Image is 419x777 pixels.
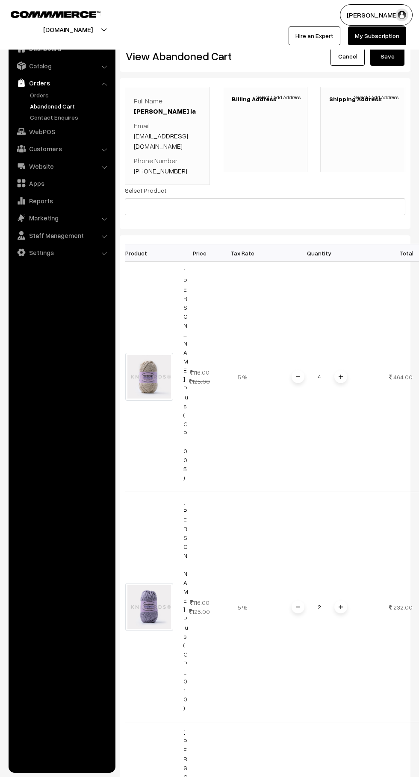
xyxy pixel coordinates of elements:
[125,353,173,401] img: 1000070370.jpg
[183,498,188,712] a: [PERSON_NAME] Plus (CPL010)
[11,158,112,174] a: Website
[354,94,398,101] span: Select / Add Address
[134,167,187,175] a: [PHONE_NUMBER]
[370,47,404,66] button: Save
[178,262,221,492] td: 116.00
[11,9,86,19] a: COMMMERCE
[11,75,112,91] a: Orders
[178,244,221,262] th: Price
[296,605,300,609] img: minus
[11,141,112,156] a: Customers
[393,373,413,381] span: 464.00
[125,583,173,631] img: 1000070372.jpg
[238,373,247,381] span: 5 %
[238,604,247,611] span: 5 %
[134,107,196,115] a: [PERSON_NAME] la
[28,91,112,100] a: Orders
[189,378,210,385] strike: 125.00
[11,11,100,18] img: COMMMERCE
[28,113,112,122] a: Contact Enquires
[11,228,112,243] a: Staff Management
[11,193,112,208] a: Reports
[11,210,112,226] a: Marketing
[189,608,210,615] strike: 125.00
[289,26,340,45] a: Hire an Expert
[330,47,365,66] a: Cancel
[126,50,259,63] h2: View Abandoned Cart
[339,605,343,609] img: plusI
[348,26,406,45] a: My Subscription
[257,94,301,101] span: Select / Add Address
[125,186,166,195] label: Select Product
[339,375,343,379] img: plusI
[134,132,188,150] a: [EMAIL_ADDRESS][DOMAIN_NAME]
[11,245,112,260] a: Settings
[134,96,201,116] p: Full Name
[375,244,418,262] th: Total
[134,155,201,176] p: Phone Number
[11,124,112,139] a: WebPOS
[395,9,408,21] img: user
[329,96,396,103] h3: Shipping Address
[296,375,300,379] img: minus
[232,96,299,103] h3: Billing Address
[393,604,413,611] span: 232.00
[11,176,112,191] a: Apps
[125,244,178,262] th: Product
[183,268,188,481] a: [PERSON_NAME] Plus (CPL005)
[340,4,413,26] button: [PERSON_NAME]…
[178,492,221,722] td: 116.00
[134,120,201,151] p: Email
[13,19,123,40] button: [DOMAIN_NAME]
[28,102,112,111] a: Abandoned Cart
[264,244,375,262] th: Quantity
[221,244,264,262] th: Tax Rate
[11,58,112,73] a: Catalog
